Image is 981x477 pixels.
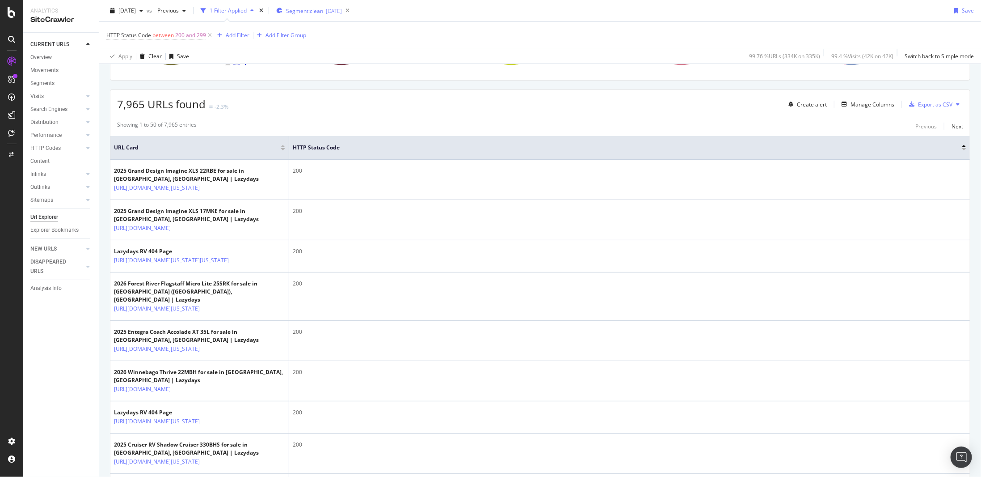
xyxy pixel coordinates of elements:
div: 200 [293,207,966,215]
div: Export as CSV [918,101,952,108]
div: Add Filter Group [265,31,306,39]
div: Save [962,7,974,14]
div: 200 [293,280,966,288]
button: Next [952,121,963,132]
a: NEW URLS [30,244,84,254]
div: 200 [293,368,966,376]
div: 2025 Entegra Coach Accolade XT 35L for sale in [GEOGRAPHIC_DATA], [GEOGRAPHIC_DATA] | Lazydays [114,328,285,344]
div: Inlinks [30,170,46,179]
a: Analysis Info [30,284,93,293]
div: Overview [30,53,52,62]
div: 2026 Forest River Flagstaff Micro Lite 25SRK for sale in [GEOGRAPHIC_DATA] ([GEOGRAPHIC_DATA]), [... [114,280,285,304]
div: 99.76 % URLs ( 334K on 335K ) [749,52,820,60]
div: 2025 Grand Design Imagine XLS 17MKE for sale in [GEOGRAPHIC_DATA], [GEOGRAPHIC_DATA] | Lazydays [114,207,285,223]
div: Sitemaps [30,196,53,205]
div: Performance [30,131,62,140]
button: Clear [136,49,162,64]
button: Add Filter Group [253,30,306,41]
div: NEW URLS [30,244,57,254]
span: Previous [154,7,179,14]
a: [URL][DOMAIN_NAME][US_STATE] [114,345,200,353]
div: 2026 Winnebago Thrive 22MBH for sale in [GEOGRAPHIC_DATA], [GEOGRAPHIC_DATA] | Lazydays [114,368,285,384]
a: Distribution [30,118,84,127]
div: Save [177,52,189,60]
div: CURRENT URLS [30,40,69,49]
div: 2025 Cruiser RV Shadow Cruiser 330BHS for sale in [GEOGRAPHIC_DATA], [GEOGRAPHIC_DATA] | Lazydays [114,441,285,457]
div: Explorer Bookmarks [30,226,79,235]
a: Movements [30,66,93,75]
a: [URL][DOMAIN_NAME][US_STATE][US_STATE] [114,256,229,265]
div: Apply [118,52,132,60]
div: Lazydays RV 404 Page [114,247,268,256]
a: DISAPPEARED URLS [30,257,84,276]
span: URL Card [114,144,278,152]
div: Visits [30,92,44,101]
button: Add Filter [214,30,249,41]
div: 99.4 % Visits ( 42K on 42K ) [831,52,893,60]
span: 2025 Aug. 9th [118,7,136,14]
div: Next [952,123,963,130]
a: [URL][DOMAIN_NAME] [114,224,171,233]
a: HTTP Codes [30,144,84,153]
text: 1/2 [233,60,240,66]
div: 2025 Grand Design Imagine XLS 22RBE for sale in [GEOGRAPHIC_DATA], [GEOGRAPHIC_DATA] | Lazydays [114,167,285,183]
a: Inlinks [30,170,84,179]
button: Previous [915,121,937,132]
span: between [152,31,174,39]
a: Visits [30,92,84,101]
div: Movements [30,66,59,75]
span: HTTP Status Code [293,144,948,152]
div: Content [30,157,50,166]
a: CURRENT URLS [30,40,84,49]
a: [URL][DOMAIN_NAME][US_STATE] [114,304,200,313]
button: Switch back to Simple mode [901,49,974,64]
a: Segments [30,79,93,88]
div: Segments [30,79,55,88]
span: HTTP Status Code [106,31,151,39]
a: [URL][DOMAIN_NAME] [114,385,171,394]
div: Showing 1 to 50 of 7,965 entries [117,121,197,132]
div: 1 Filter Applied [210,7,247,14]
a: [URL][DOMAIN_NAME][US_STATE] [114,183,200,192]
div: Url Explorer [30,213,58,222]
span: vs [147,7,154,14]
a: [URL][DOMAIN_NAME][US_STATE] [114,417,200,426]
div: Clear [148,52,162,60]
div: Previous [915,123,937,130]
div: Manage Columns [850,101,894,108]
button: Apply [106,49,132,64]
button: Segment:clean[DATE] [273,4,342,18]
a: Performance [30,131,84,140]
button: [DATE] [106,4,147,18]
div: Outlinks [30,183,50,192]
div: times [257,6,265,15]
div: Analytics [30,7,92,15]
div: 200 [293,409,966,417]
span: 7,965 URLs found [117,97,206,111]
span: Segment: clean [286,7,323,15]
img: Equal [209,106,213,108]
button: Manage Columns [838,99,894,110]
div: [DATE] [326,7,342,15]
button: 1 Filter Applied [197,4,257,18]
div: 200 [293,441,966,449]
div: Distribution [30,118,59,127]
a: [URL][DOMAIN_NAME][US_STATE] [114,457,200,466]
a: Content [30,157,93,166]
div: Create alert [797,101,827,108]
div: 200 [293,167,966,175]
a: Search Engines [30,105,84,114]
div: Switch back to Simple mode [905,52,974,60]
button: Save [166,49,189,64]
a: Explorer Bookmarks [30,226,93,235]
button: Save [951,4,974,18]
button: Previous [154,4,189,18]
div: Analysis Info [30,284,62,293]
a: Sitemaps [30,196,84,205]
div: Search Engines [30,105,67,114]
div: SiteCrawler [30,15,92,25]
div: Add Filter [226,31,249,39]
a: Url Explorer [30,213,93,222]
div: DISAPPEARED URLS [30,257,76,276]
div: Open Intercom Messenger [951,447,972,468]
